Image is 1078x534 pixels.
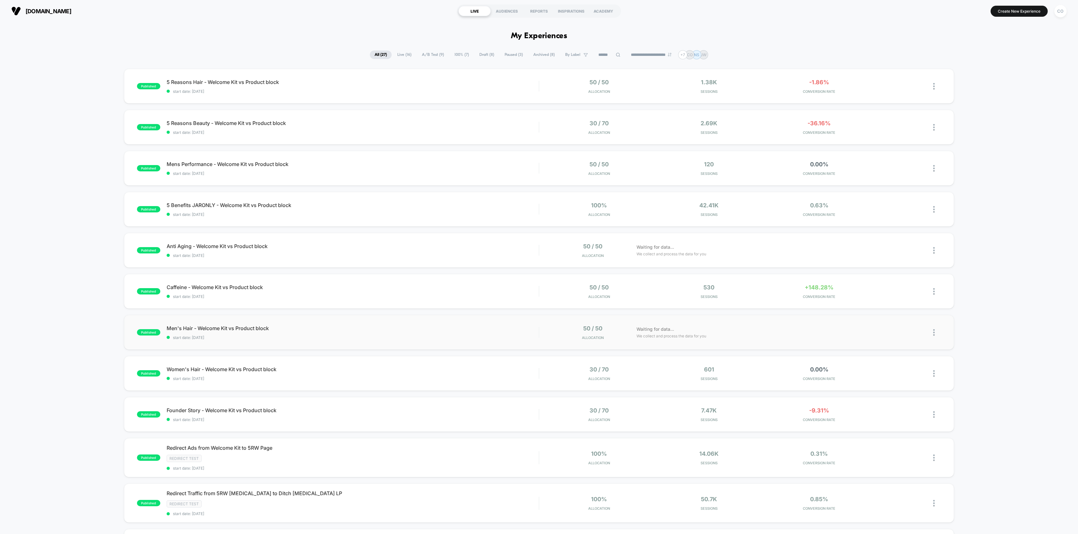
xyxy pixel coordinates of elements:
span: Sessions [656,171,763,176]
span: All ( 27 ) [370,50,392,59]
div: ACADEMY [587,6,619,16]
span: Allocation [582,335,604,340]
span: CONVERSION RATE [766,171,873,176]
span: Mens Performance - Welcome Kit vs Product block [167,161,539,167]
div: + 7 [678,50,687,59]
span: CONVERSION RATE [766,461,873,465]
img: close [933,370,935,377]
span: CONVERSION RATE [766,506,873,511]
span: 530 [703,284,714,291]
span: Sessions [656,212,763,217]
span: CONVERSION RATE [766,418,873,422]
span: published [137,288,160,294]
span: Allocation [588,171,610,176]
span: CONVERSION RATE [766,130,873,135]
span: Allocation [588,294,610,299]
span: published [137,206,160,212]
span: start date: [DATE] [167,335,539,340]
span: published [137,454,160,461]
div: CO [1054,5,1067,17]
span: 42.41k [699,202,719,209]
img: close [933,500,935,507]
span: 100% [591,450,607,457]
span: 50.7k [701,496,717,502]
span: A/B Test ( 9 ) [417,50,449,59]
div: REPORTS [523,6,555,16]
span: Waiting for data... [637,244,674,251]
p: JW [701,52,707,57]
span: 120 [704,161,714,168]
span: published [137,370,160,377]
span: Redirect Traffic from 5RW [MEDICAL_DATA] to Ditch [MEDICAL_DATA] LP [167,490,539,496]
span: start date: [DATE] [167,511,539,516]
span: Waiting for data... [637,326,674,333]
span: start date: [DATE] [167,212,539,217]
img: close [933,83,935,90]
span: 14.06k [699,450,719,457]
span: -9.31% [809,407,829,414]
span: 30 / 70 [589,120,609,127]
span: Paused ( 3 ) [500,50,528,59]
img: close [933,288,935,295]
span: 601 [704,366,714,373]
span: 0.63% [810,202,828,209]
span: Redirect Test [167,500,202,507]
span: Sessions [656,377,763,381]
span: Redirect Test [167,455,202,462]
span: published [137,500,160,506]
span: 50 / 50 [589,161,609,168]
span: 100% [591,202,607,209]
img: close [933,124,935,131]
span: 50 / 50 [583,243,602,250]
button: [DOMAIN_NAME] [9,6,73,16]
span: [DOMAIN_NAME] [26,8,71,15]
span: start date: [DATE] [167,130,539,135]
span: 0.00% [810,161,828,168]
p: CO [687,52,693,57]
span: -1.86% [809,79,829,86]
span: start date: [DATE] [167,171,539,176]
button: Create New Experience [991,6,1048,17]
img: close [933,329,935,336]
span: 0.31% [810,450,828,457]
span: Women's Hair - Welcome Kit vs Product block [167,366,539,372]
img: Visually logo [11,6,21,16]
span: CONVERSION RATE [766,294,873,299]
span: published [137,329,160,335]
span: By Label [565,52,580,57]
span: Caffeine - Welcome Kit vs Product block [167,284,539,290]
span: -36.16% [808,120,831,127]
span: 1.38k [701,79,717,86]
span: Allocation [588,89,610,94]
span: 30 / 70 [589,407,609,414]
span: Draft ( 8 ) [475,50,499,59]
span: start date: [DATE] [167,417,539,422]
span: CONVERSION RATE [766,89,873,94]
div: LIVE [459,6,491,16]
span: Sessions [656,506,763,511]
span: 100% [591,496,607,502]
span: 50 / 50 [583,325,602,332]
img: close [933,411,935,418]
span: Allocation [588,506,610,511]
span: Sessions [656,294,763,299]
span: Sessions [656,418,763,422]
span: 0.85% [810,496,828,502]
p: NS [694,52,699,57]
span: 100% ( 7 ) [450,50,474,59]
button: CO [1052,5,1069,18]
span: Men's Hair - Welcome Kit vs Product block [167,325,539,331]
span: published [137,124,160,130]
span: Allocation [588,212,610,217]
span: 2.69k [701,120,717,127]
img: end [668,53,672,56]
span: published [137,247,160,253]
span: 7.47k [701,407,717,414]
span: published [137,411,160,418]
span: 50 / 50 [589,79,609,86]
span: Sessions [656,461,763,465]
span: Live ( 16 ) [393,50,416,59]
span: Sessions [656,89,763,94]
span: 50 / 50 [589,284,609,291]
span: 5 Reasons Hair - Welcome Kit vs Product block [167,79,539,85]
